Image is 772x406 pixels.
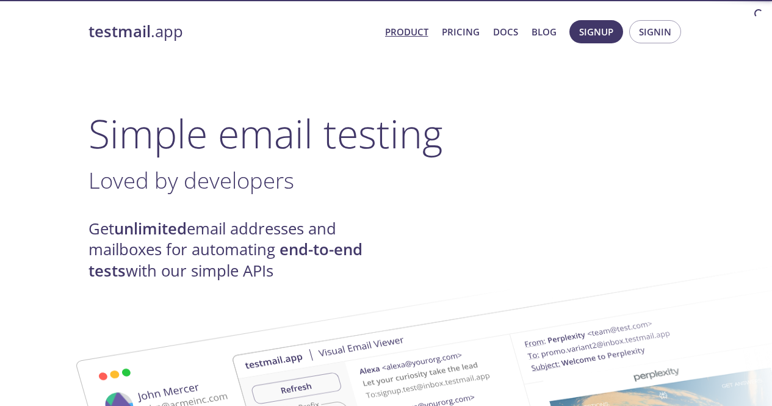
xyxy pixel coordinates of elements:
[639,24,671,40] span: Signin
[88,165,294,195] span: Loved by developers
[88,219,386,281] h4: Get email addresses and mailboxes for automating with our simple APIs
[532,24,557,40] a: Blog
[493,24,518,40] a: Docs
[579,24,613,40] span: Signup
[629,20,681,43] button: Signin
[88,21,151,42] strong: testmail
[442,24,480,40] a: Pricing
[88,239,363,281] strong: end-to-end tests
[88,110,684,157] h1: Simple email testing
[385,24,428,40] a: Product
[569,20,623,43] button: Signup
[88,21,375,42] a: testmail.app
[114,218,187,239] strong: unlimited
